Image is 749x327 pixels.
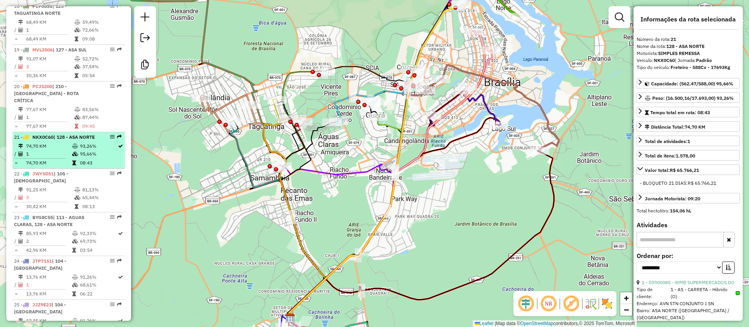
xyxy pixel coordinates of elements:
a: Valor total:R$ 65.766,21 [637,164,740,175]
td: 30,42 KM [26,203,74,210]
span: 18 - [14,3,67,16]
span: JJZ9E23 [32,302,51,308]
span: Capacidade: (562,47/588,00) 95,66% [651,81,733,87]
td: 95,66% [80,150,117,158]
div: Valor total: [645,167,699,174]
td: 30,36 KM [26,72,74,80]
div: Total hectolitro: [637,207,740,214]
i: Tempo total em rota [72,248,76,253]
strong: 128 - ASA NORTE [666,43,705,49]
span: | 128 - ASA NORTE [53,134,95,140]
i: % de utilização da cubagem [72,239,78,244]
span: Ocultar NR [539,294,558,313]
td: 13,76 KM [26,273,72,281]
td: 1 [26,150,72,158]
span: | 113 - AGUAS CLARAS, 128 - ASA NORTE [14,214,84,227]
td: / [14,237,18,245]
img: AS - BRASILIA - BR [285,313,295,323]
td: 42,96 KM [26,246,72,254]
span: | 105 - [DEMOGRAPHIC_DATA] [14,171,68,184]
span: 1 - AS - CARRETA - Hibrido (O) [671,286,740,300]
span: − [624,305,629,315]
i: Total de Atividades [18,239,23,244]
i: Tempo total em rota [75,73,78,78]
div: Map data © contributors,© 2025 TomTom, Microsoft [473,320,637,327]
span: PCJ5200 [32,83,52,89]
i: % de utilização da cubagem [72,283,78,287]
span: Tempo total em rota: 08:43 [650,110,710,115]
td: = [14,203,18,210]
div: Jornada Motorista: 09:20 [645,195,700,202]
a: Exportar sessão [137,30,153,48]
i: Distância Total [18,318,23,323]
td: 74,70 KM [26,142,72,150]
div: Motorista: [637,50,740,57]
span: NKX0C60 [32,134,53,140]
td: 68,49 KM [26,35,74,43]
i: Rota otimizada [118,231,123,236]
h4: Atividades [637,221,740,229]
td: 91,26% [80,317,117,325]
div: Nome da rota: [637,43,740,50]
a: Exibir filtros [612,9,627,25]
span: 21 - [14,134,95,140]
div: Distância Total: [645,124,705,131]
img: Fluxo de ruas [584,297,597,310]
span: | 127 - ASA SUL [53,47,87,53]
div: Veículo: [637,57,740,64]
span: | 210 - [GEOGRAPHIC_DATA] - ROTA CRÍTICA [14,83,79,103]
strong: 1 [687,138,690,144]
span: Exibir rótulo [562,294,580,313]
strong: 154,06 hL [670,208,691,214]
td: 06:22 [80,290,117,298]
td: 65,44% [82,194,121,202]
i: % de utilização do peso [72,318,78,323]
span: R$ 65.766,21 [688,180,716,186]
a: Capacidade: (562,47/588,00) 95,66% [637,78,740,88]
label: Ordenar por: [637,251,740,260]
strong: Padrão [696,57,712,63]
i: % de utilização da cubagem [75,64,80,69]
em: Rota exportada [117,47,122,52]
i: % de utilização do peso [72,231,78,236]
i: Distância Total [18,57,23,61]
span: Total de atividades: [645,138,690,144]
i: % de utilização do peso [75,57,80,61]
td: 83,56% [82,106,121,113]
em: Opções [110,258,115,263]
a: Zoom out [620,304,632,316]
i: % de utilização do peso [75,187,80,192]
span: 74,70 KM [685,124,705,130]
td: 2 [26,237,72,245]
span: 19 - [14,47,87,53]
span: PCF0833 [32,3,52,9]
h4: Informações da rota selecionada [637,16,740,23]
span: 20 - [14,83,79,103]
i: Total de Atividades [18,64,23,69]
td: 91,07 KM [26,55,74,63]
i: % de utilização do peso [72,275,78,279]
td: / [14,150,18,158]
span: | 104 - [GEOGRAPHIC_DATA] [14,258,66,271]
i: Distância Total [18,144,23,148]
a: Total de itens:1.578,00 [637,150,740,161]
td: 92,33% [80,230,117,237]
strong: NKX0C60 [654,57,675,63]
div: Número da rota: [637,36,740,43]
td: 05:54 [82,72,121,80]
td: 77,67 KM [26,122,74,130]
em: Opções [110,47,115,52]
i: Distância Total [18,20,23,25]
td: 09:08 [82,35,121,43]
a: Jornada Motorista: 09:20 [637,193,740,203]
td: 1 [26,281,72,289]
img: Exibir/Ocultar setores [601,297,613,310]
td: = [14,122,18,130]
td: 93,26% [80,142,117,150]
i: Total de Atividades [18,28,23,32]
strong: R$ 65.766,21 [670,167,699,173]
td: = [14,72,18,80]
i: Distância Total [18,187,23,192]
i: % de utilização do peso [72,144,78,148]
td: 81,13% [82,186,121,194]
